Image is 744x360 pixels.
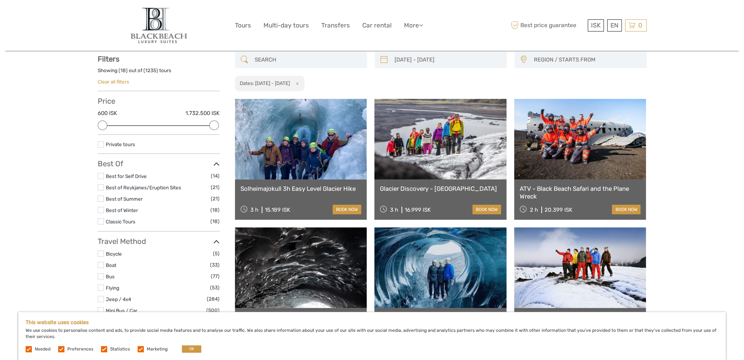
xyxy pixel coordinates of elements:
[210,217,220,226] span: (18)
[380,185,501,192] a: Glacier Discovery - [GEOGRAPHIC_DATA]
[530,207,538,213] span: 2 h
[206,306,220,315] span: (500)
[67,346,93,352] label: Preferences
[147,346,168,352] label: Marketing
[106,296,131,302] a: Jeep / 4x4
[240,80,290,86] h2: Dates: [DATE] - [DATE]
[98,67,220,78] div: Showing ( ) out of ( ) tours
[362,20,392,31] a: Car rental
[404,20,423,31] a: More
[250,207,258,213] span: 3 h
[210,206,220,214] span: (18)
[106,207,138,213] a: Best of Winter
[106,185,181,190] a: Best of Reykjanes/Eruption Sites
[106,262,116,268] a: Boat
[120,67,126,74] label: 18
[612,205,640,214] a: book now
[291,79,301,87] button: x
[591,22,601,29] span: ISK
[252,53,363,66] input: SEARCH
[106,274,115,279] a: Bus
[98,79,129,85] a: Clear all filters
[106,173,147,179] a: Best for Self Drive
[26,319,718,326] h5: This website uses cookies
[106,219,135,224] a: Classic Tours
[607,19,622,31] div: EN
[263,20,309,31] a: Multi-day tours
[405,207,431,213] div: 16.999 ISK
[106,196,143,202] a: Best of Summer
[333,205,361,214] a: book now
[531,54,643,66] button: REGION / STARTS FROM
[211,172,220,180] span: (14)
[106,251,122,257] a: Bicycle
[10,13,83,19] p: We're away right now. Please check back later!
[106,285,119,291] a: Flying
[35,346,51,352] label: Needed
[106,308,137,313] a: Mini Bus / Car
[98,110,117,117] label: 600 ISK
[106,141,135,147] a: Private tours
[145,67,156,74] label: 1235
[210,261,220,269] span: (33)
[211,272,220,281] span: (77)
[186,110,220,117] label: 1.732.500 ISK
[213,249,220,258] span: (5)
[509,19,586,31] span: Best price guarantee
[127,5,190,45] img: 821-d0172702-669c-46bc-8e7c-1716aae4eeb1_logo_big.jpg
[84,11,93,20] button: Open LiveChat chat widget
[321,20,350,31] a: Transfers
[110,346,130,352] label: Statistics
[182,345,201,353] button: OK
[637,22,643,29] span: 0
[211,194,220,203] span: (21)
[98,55,119,63] strong: Filters
[520,185,641,200] a: ATV - Black Beach Safari and the Plane Wreck
[210,283,220,292] span: (53)
[265,207,290,213] div: 15.189 ISK
[392,53,503,66] input: SELECT DATES
[545,207,572,213] div: 20.399 ISK
[390,207,398,213] span: 3 h
[207,295,220,303] span: (284)
[98,237,220,246] h3: Travel Method
[98,97,220,105] h3: Price
[235,20,251,31] a: Tours
[472,205,501,214] a: book now
[240,185,362,192] a: Solheimajokull 3h Easy Level Glacier Hike
[98,159,220,168] h3: Best Of
[18,312,726,360] div: We use cookies to personalise content and ads, to provide social media features and to analyse ou...
[211,183,220,192] span: (21)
